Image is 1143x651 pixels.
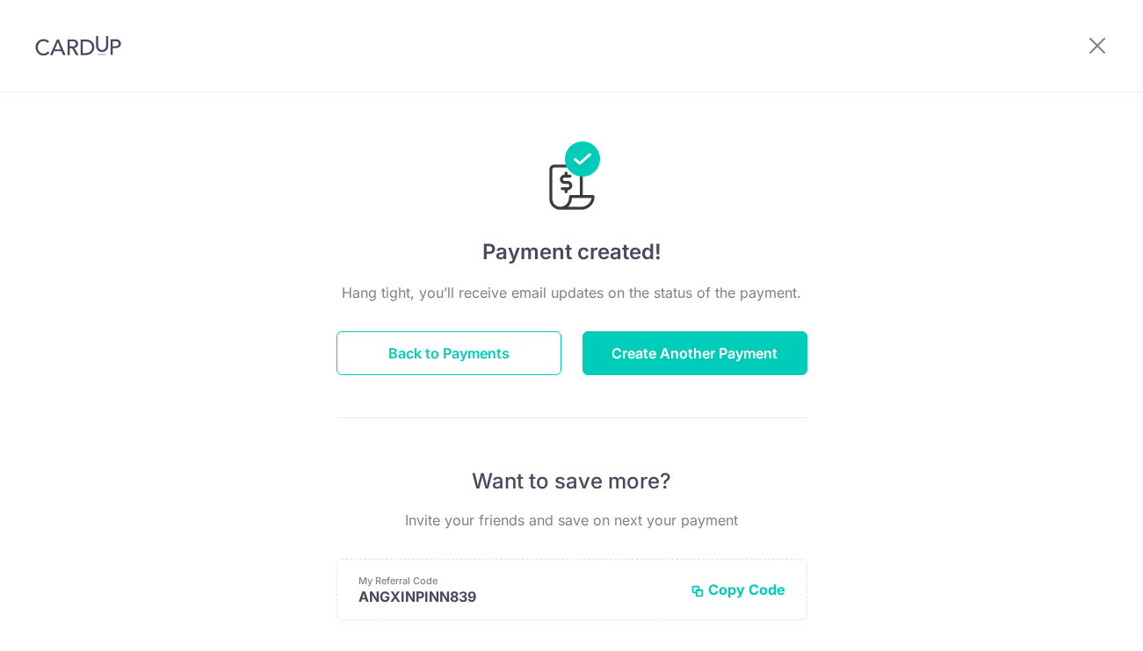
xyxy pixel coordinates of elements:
p: Invite your friends and save on next your payment [336,510,807,531]
button: Copy Code [691,581,785,598]
p: Hang tight, you’ll receive email updates on the status of the payment. [336,282,807,303]
p: My Referral Code [358,574,676,588]
button: Create Another Payment [582,331,807,375]
h4: Payment created! [336,236,807,268]
img: Payments [544,141,600,215]
img: CardUp [35,35,121,56]
p: Want to save more? [336,467,807,495]
p: ANGXINPINN839 [358,588,676,605]
button: Back to Payments [336,331,561,375]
